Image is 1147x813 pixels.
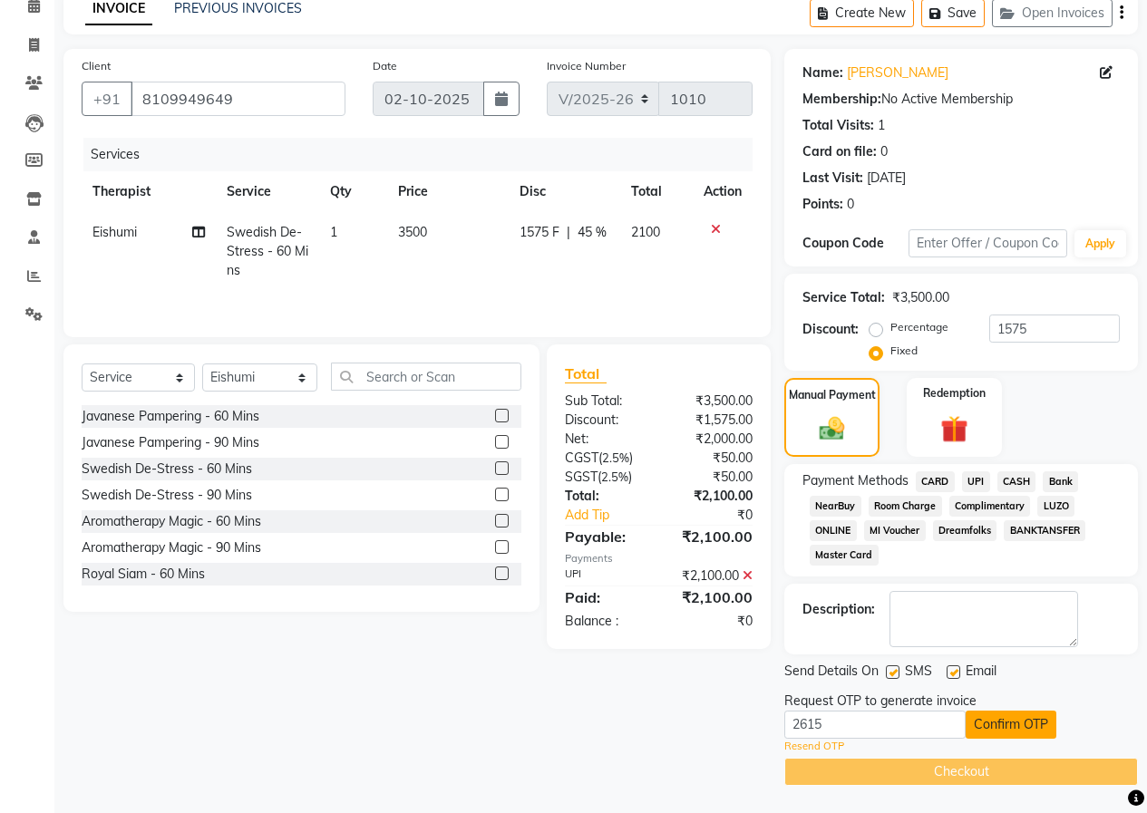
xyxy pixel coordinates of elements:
[509,171,620,212] th: Disc
[82,538,261,557] div: Aromatherapy Magic - 90 Mins
[551,468,659,487] div: ( )
[551,392,659,411] div: Sub Total:
[82,82,132,116] button: +91
[802,116,874,135] div: Total Visits:
[658,526,766,547] div: ₹2,100.00
[551,411,659,430] div: Discount:
[847,63,948,82] a: [PERSON_NAME]
[578,223,607,242] span: 45 %
[802,63,843,82] div: Name:
[802,234,909,253] div: Coupon Code
[567,223,570,242] span: |
[82,58,111,74] label: Client
[810,545,879,566] span: Master Card
[933,520,997,541] span: Dreamfolks
[82,460,252,479] div: Swedish De-Stress - 60 Mins
[387,171,508,212] th: Price
[892,288,949,307] div: ₹3,500.00
[331,363,521,391] input: Search or Scan
[932,412,977,446] img: _gift.svg
[802,320,859,339] div: Discount:
[82,433,259,452] div: Javanese Pampering - 90 Mins
[551,506,676,525] a: Add Tip
[658,392,766,411] div: ₹3,500.00
[693,171,753,212] th: Action
[565,469,598,485] span: SGST
[216,171,319,212] th: Service
[784,739,844,754] a: Resend OTP
[923,385,986,402] label: Redemption
[802,195,843,214] div: Points:
[802,142,877,161] div: Card on file:
[810,496,861,517] span: NearBuy
[802,90,1120,109] div: No Active Membership
[601,469,628,484] span: 2.5%
[997,471,1036,492] span: CASH
[565,551,753,566] div: Payments
[658,612,766,631] div: ₹0
[676,506,766,525] div: ₹0
[602,450,629,465] span: 2.5%
[784,662,879,684] span: Send Details On
[812,414,853,443] img: _cash.svg
[82,512,261,531] div: Aromatherapy Magic - 60 Mins
[82,171,216,212] th: Therapist
[658,411,766,430] div: ₹1,575.00
[658,468,766,487] div: ₹50.00
[864,520,926,541] span: MI Voucher
[1037,496,1074,517] span: LUZO
[658,430,766,449] div: ₹2,000.00
[916,471,955,492] span: CARD
[847,195,854,214] div: 0
[551,612,659,631] div: Balance :
[82,407,259,426] div: Javanese Pampering - 60 Mins
[520,223,559,242] span: 1575 F
[802,288,885,307] div: Service Total:
[658,566,766,586] div: ₹2,100.00
[551,566,659,586] div: UPI
[1004,520,1085,541] span: BANKTANSFER
[658,449,766,468] div: ₹50.00
[962,471,990,492] span: UPI
[131,82,345,116] input: Search by Name/Mobile/Email/Code
[1074,230,1126,257] button: Apply
[802,471,909,490] span: Payment Methods
[373,58,397,74] label: Date
[551,586,659,608] div: Paid:
[82,565,205,584] div: Royal Siam - 60 Mins
[227,224,308,278] span: Swedish De-Stress - 60 Mins
[82,486,252,505] div: Swedish De-Stress - 90 Mins
[810,520,857,541] span: ONLINE
[802,600,875,619] div: Description:
[878,116,885,135] div: 1
[890,343,918,359] label: Fixed
[905,662,932,684] span: SMS
[398,224,427,240] span: 3500
[330,224,337,240] span: 1
[869,496,942,517] span: Room Charge
[784,692,977,711] div: Request OTP to generate invoice
[802,90,881,109] div: Membership:
[658,586,766,608] div: ₹2,100.00
[909,229,1067,257] input: Enter Offer / Coupon Code
[551,449,659,468] div: ( )
[551,430,659,449] div: Net:
[551,487,659,506] div: Total:
[949,496,1031,517] span: Complimentary
[92,224,137,240] span: Eishumi
[789,387,876,403] label: Manual Payment
[631,224,660,240] span: 2100
[802,169,863,188] div: Last Visit:
[966,711,1056,739] button: Confirm OTP
[966,662,996,684] span: Email
[551,526,659,547] div: Payable:
[83,138,766,171] div: Services
[565,364,607,383] span: Total
[658,487,766,506] div: ₹2,100.00
[1043,471,1078,492] span: Bank
[319,171,388,212] th: Qty
[547,58,626,74] label: Invoice Number
[867,169,906,188] div: [DATE]
[890,319,948,335] label: Percentage
[784,711,966,739] input: Enter OTP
